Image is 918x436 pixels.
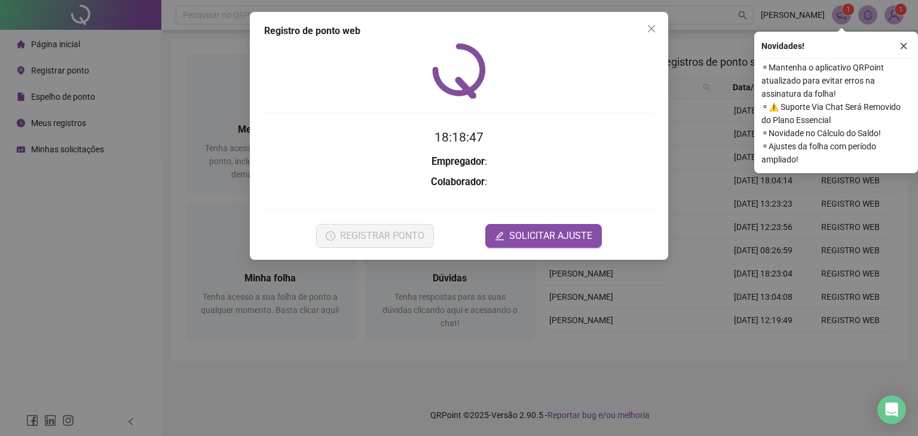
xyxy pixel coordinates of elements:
[761,100,911,127] span: ⚬ ⚠️ Suporte Via Chat Será Removido do Plano Essencial
[495,231,504,241] span: edit
[264,174,654,190] h3: :
[316,224,434,248] button: REGISTRAR PONTO
[877,395,906,424] div: Open Intercom Messenger
[761,61,911,100] span: ⚬ Mantenha o aplicativo QRPoint atualizado para evitar erros na assinatura da folha!
[647,24,656,33] span: close
[432,43,486,99] img: QRPoint
[264,154,654,170] h3: :
[432,156,485,167] strong: Empregador
[761,140,911,166] span: ⚬ Ajustes da folha com período ampliado!
[434,130,484,145] time: 18:18:47
[761,39,804,53] span: Novidades !
[761,127,911,140] span: ⚬ Novidade no Cálculo do Saldo!
[431,176,485,188] strong: Colaborador
[485,224,602,248] button: editSOLICITAR AJUSTE
[899,42,908,50] span: close
[264,24,654,38] div: Registro de ponto web
[509,229,592,243] span: SOLICITAR AJUSTE
[642,19,661,38] button: Close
